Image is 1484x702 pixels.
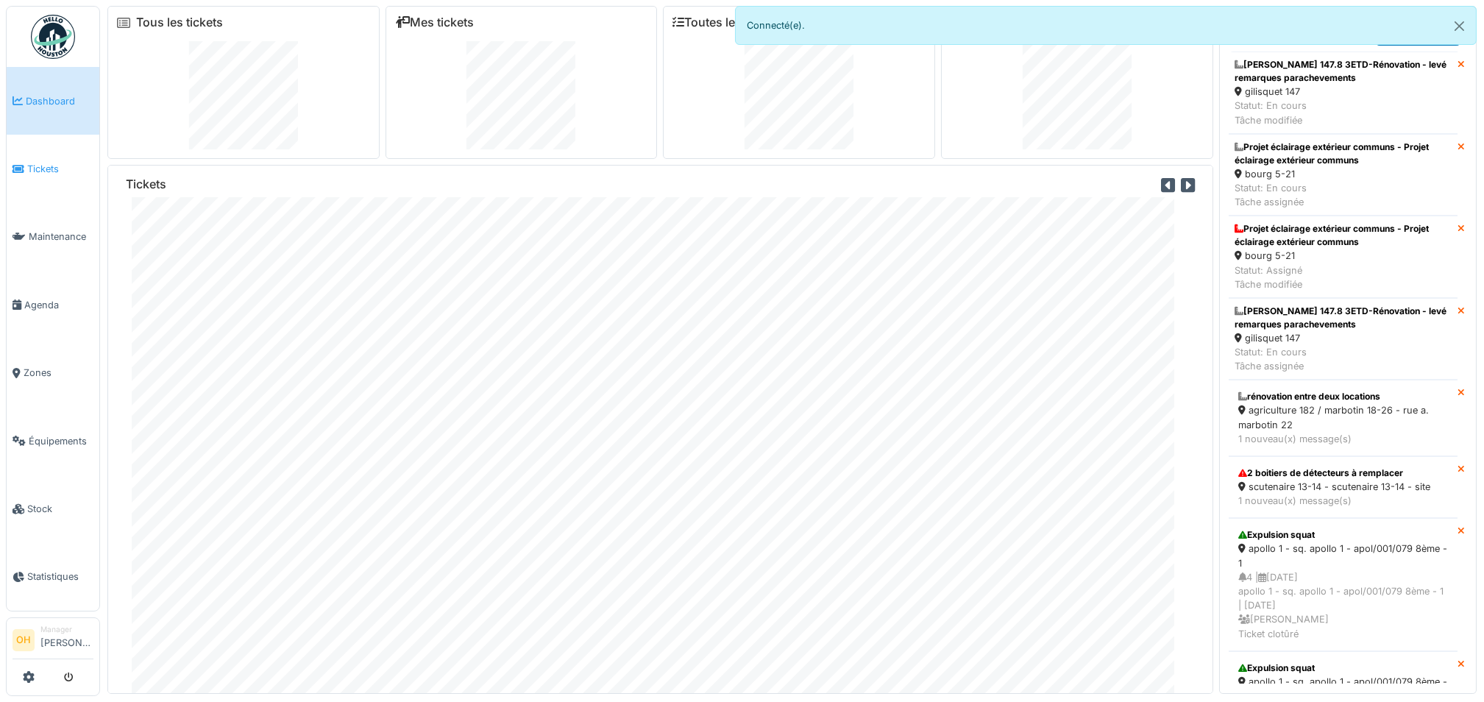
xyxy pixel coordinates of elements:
a: Dashboard [7,67,99,135]
div: Projet éclairage extérieur communs - Projet éclairage extérieur communs [1235,141,1452,167]
div: Projet éclairage extérieur communs - Projet éclairage extérieur communs [1235,222,1452,249]
span: Zones [24,366,93,380]
span: Statistiques [27,570,93,584]
div: rénovation entre deux locations [1238,390,1448,403]
a: Tous les tickets [136,15,223,29]
div: Statut: Assigné Tâche modifiée [1235,263,1452,291]
div: 1 nouveau(x) message(s) [1238,494,1448,508]
a: [PERSON_NAME] 147.8 3ETD-Rénovation - levé remarques parachevements gilisquet 147 Statut: En cour... [1229,298,1458,380]
div: scutenaire 13-14 - scutenaire 13-14 - site [1238,480,1448,494]
div: Statut: En cours Tâche assignée [1235,345,1452,373]
div: apollo 1 - sq. apollo 1 - apol/001/079 8ème - 1 [1238,542,1448,570]
a: rénovation entre deux locations agriculture 182 / marbotin 18-26 - rue a. marbotin 22 1 nouveau(x... [1229,380,1458,456]
a: OH Manager[PERSON_NAME] [13,624,93,659]
span: Dashboard [26,94,93,108]
div: Expulsion squat [1238,528,1448,542]
a: 2 boitiers de détecteurs à remplacer scutenaire 13-14 - scutenaire 13-14 - site 1 nouveau(x) mess... [1229,456,1458,518]
a: Maintenance [7,203,99,271]
a: [PERSON_NAME] 147.8 3ETD-Rénovation - levé remarques parachevements gilisquet 147 Statut: En cour... [1229,52,1458,134]
div: Expulsion squat [1238,662,1448,675]
div: 2 boitiers de détecteurs à remplacer [1238,467,1448,480]
li: OH [13,629,35,651]
div: Statut: En cours Tâche assignée [1235,181,1452,209]
div: Statut: En cours Tâche modifiée [1235,99,1452,127]
div: 4 | [DATE] apollo 1 - sq. apollo 1 - apol/001/079 8ème - 1 | [DATE] [PERSON_NAME] Ticket clotûré [1238,570,1448,641]
div: bourg 5-21 [1235,249,1452,263]
span: Agenda [24,298,93,312]
img: Badge_color-CXgf-gQk.svg [31,15,75,59]
li: [PERSON_NAME] [40,624,93,656]
a: Expulsion squat apollo 1 - sq. apollo 1 - apol/001/079 8ème - 1 4 |[DATE]apollo 1 - sq. apollo 1 ... [1229,518,1458,650]
a: Projet éclairage extérieur communs - Projet éclairage extérieur communs bourg 5-21 Statut: En cou... [1229,134,1458,216]
button: Close [1443,7,1476,46]
span: Maintenance [29,230,93,244]
div: gilisquet 147 [1235,85,1452,99]
div: [PERSON_NAME] 147.8 3ETD-Rénovation - levé remarques parachevements [1235,58,1452,85]
div: Manager [40,624,93,635]
a: Équipements [7,407,99,475]
span: Équipements [29,434,93,448]
a: Tickets [7,135,99,202]
div: gilisquet 147 [1235,331,1452,345]
div: 1 nouveau(x) message(s) [1238,432,1448,446]
a: Statistiques [7,543,99,611]
a: Zones [7,339,99,407]
span: Stock [27,502,93,516]
h6: Tickets [126,177,166,191]
div: agriculture 182 / marbotin 18-26 - rue a. marbotin 22 [1238,403,1448,431]
div: bourg 5-21 [1235,167,1452,181]
div: [PERSON_NAME] 147.8 3ETD-Rénovation - levé remarques parachevements [1235,305,1452,331]
a: Agenda [7,271,99,338]
div: Connecté(e). [735,6,1477,45]
a: Mes tickets [395,15,474,29]
span: Tickets [27,162,93,176]
a: Projet éclairage extérieur communs - Projet éclairage extérieur communs bourg 5-21 Statut: Assign... [1229,216,1458,298]
a: Toutes les tâches [672,15,782,29]
a: Stock [7,475,99,542]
